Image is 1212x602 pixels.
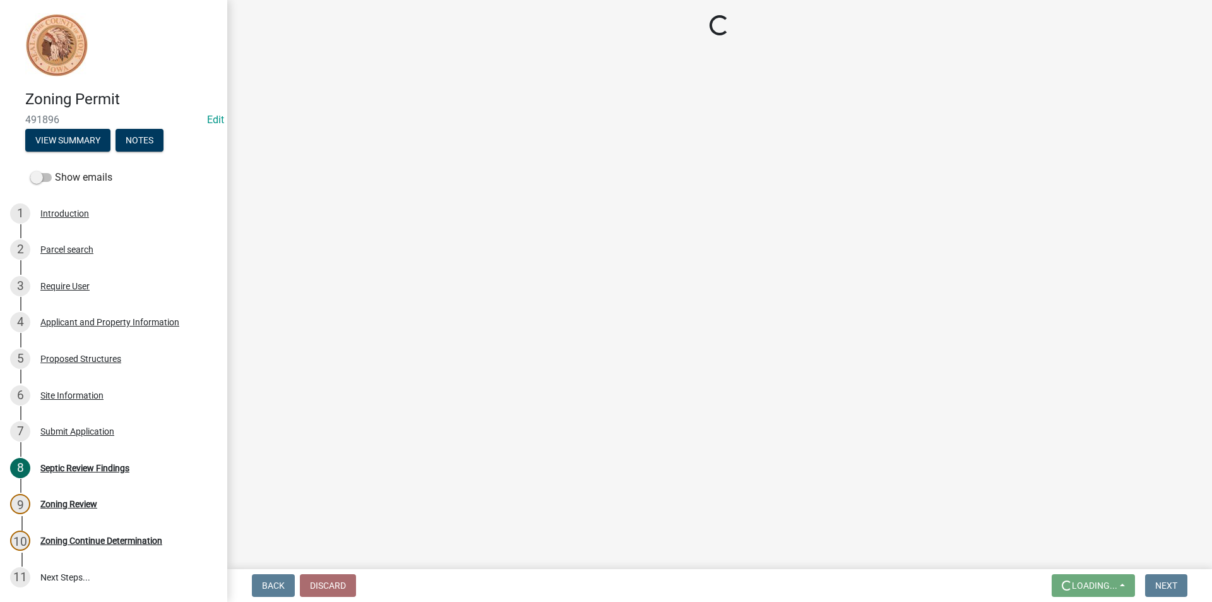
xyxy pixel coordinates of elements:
button: Back [252,574,295,597]
wm-modal-confirm: Notes [116,136,163,146]
button: View Summary [25,129,110,152]
div: Applicant and Property Information [40,318,179,327]
div: Proposed Structures [40,354,121,363]
span: Loading... [1072,581,1117,591]
button: Notes [116,129,163,152]
div: 5 [10,349,30,369]
button: Discard [300,574,356,597]
h4: Zoning Permit [25,90,217,109]
div: 9 [10,494,30,514]
div: 11 [10,567,30,587]
div: Site Information [40,391,104,400]
span: Next [1155,581,1177,591]
div: Septic Review Findings [40,464,129,473]
button: Loading... [1052,574,1135,597]
div: 8 [10,458,30,478]
button: Next [1145,574,1187,597]
div: 7 [10,421,30,442]
div: Zoning Continue Determination [40,536,162,545]
wm-modal-confirm: Summary [25,136,110,146]
div: Introduction [40,209,89,218]
span: 491896 [25,114,202,126]
div: 6 [10,385,30,406]
div: 3 [10,276,30,296]
div: Require User [40,282,90,291]
div: Zoning Review [40,500,97,509]
img: Sioux County, Iowa [25,13,88,77]
div: Submit Application [40,427,114,436]
span: Back [262,581,285,591]
div: 10 [10,531,30,551]
wm-modal-confirm: Edit Application Number [207,114,224,126]
a: Edit [207,114,224,126]
div: 1 [10,203,30,224]
label: Show emails [30,170,112,185]
div: Parcel search [40,245,93,254]
div: 4 [10,312,30,332]
div: 2 [10,239,30,260]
